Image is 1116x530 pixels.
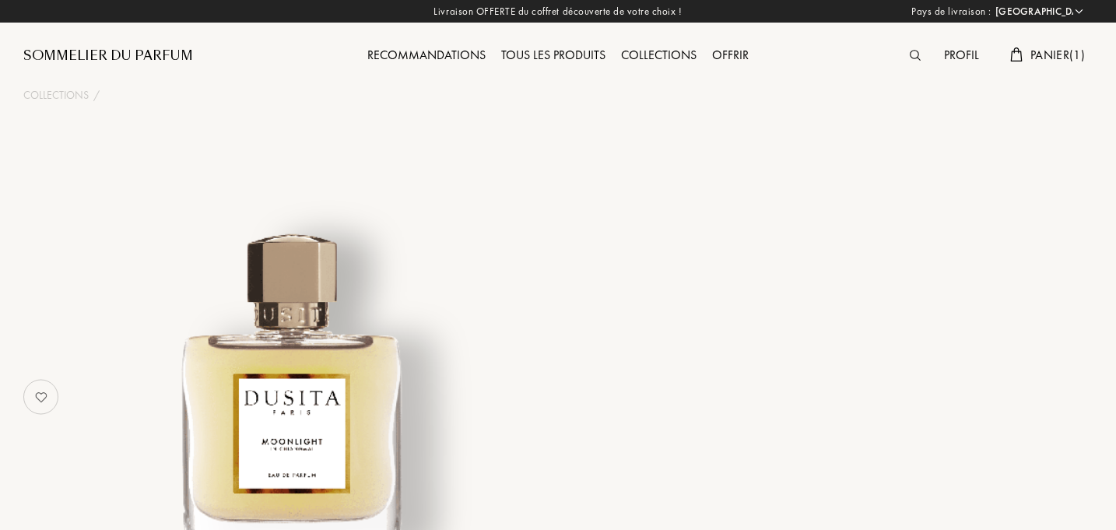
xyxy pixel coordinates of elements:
a: Tous les produits [493,47,613,63]
a: Profil [936,47,987,63]
img: search_icn.svg [910,50,921,61]
div: Offrir [704,46,756,66]
a: Recommandations [360,47,493,63]
a: Sommelier du Parfum [23,47,193,65]
img: no_like_p.png [26,381,57,412]
span: Panier ( 1 ) [1030,47,1085,63]
a: Offrir [704,47,756,63]
div: Profil [936,46,987,66]
img: cart.svg [1010,47,1023,61]
div: Collections [613,46,704,66]
div: Tous les produits [493,46,613,66]
div: / [93,87,100,104]
div: Recommandations [360,46,493,66]
span: Pays de livraison : [911,4,991,19]
a: Collections [613,47,704,63]
a: Collections [23,87,89,104]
